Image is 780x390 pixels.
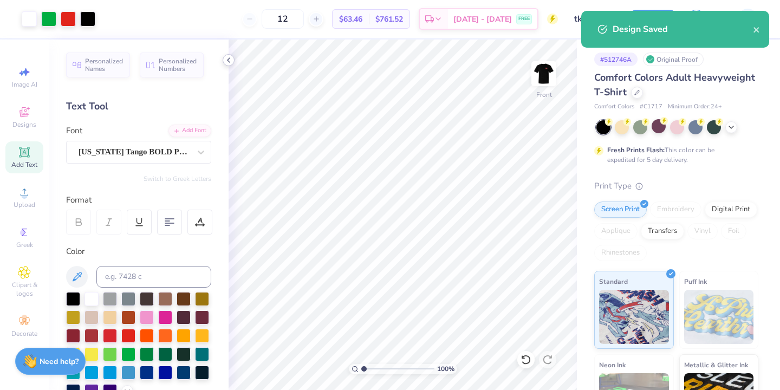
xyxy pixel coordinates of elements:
[594,71,755,99] span: Comfort Colors Adult Heavyweight T-Shirt
[684,290,754,344] img: Puff Ink
[12,80,37,89] span: Image AI
[607,145,740,165] div: This color can be expedited for 5 day delivery.
[599,276,628,287] span: Standard
[12,120,36,129] span: Designs
[607,146,665,154] strong: Fresh Prints Flash:
[453,14,512,25] span: [DATE] - [DATE]
[437,364,454,374] span: 100 %
[594,201,647,218] div: Screen Print
[594,53,638,66] div: # 512746A
[11,160,37,169] span: Add Text
[14,200,35,209] span: Upload
[375,14,403,25] span: $761.52
[640,102,662,112] span: # C1717
[594,180,758,192] div: Print Type
[339,14,362,25] span: $63.46
[40,356,79,367] strong: Need help?
[5,281,43,298] span: Clipart & logos
[66,99,211,114] div: Text Tool
[687,223,718,239] div: Vinyl
[518,15,530,23] span: FREE
[594,102,634,112] span: Comfort Colors
[641,223,684,239] div: Transfers
[262,9,304,29] input: – –
[684,359,748,370] span: Metallic & Glitter Ink
[594,223,638,239] div: Applique
[66,245,211,258] div: Color
[753,23,760,36] button: close
[599,359,626,370] span: Neon Ink
[66,194,212,206] div: Format
[613,23,753,36] div: Design Saved
[536,90,552,100] div: Front
[650,201,701,218] div: Embroidery
[721,223,746,239] div: Foil
[643,53,704,66] div: Original Proof
[144,174,211,183] button: Switch to Greek Letters
[11,329,37,338] span: Decorate
[159,57,197,73] span: Personalized Numbers
[85,57,123,73] span: Personalized Names
[66,125,82,137] label: Font
[599,290,669,344] img: Standard
[594,245,647,261] div: Rhinestones
[705,201,757,218] div: Digital Print
[533,63,555,84] img: Front
[668,102,722,112] span: Minimum Order: 24 +
[684,276,707,287] span: Puff Ink
[566,8,619,30] input: Untitled Design
[96,266,211,288] input: e.g. 7428 c
[168,125,211,137] div: Add Font
[16,240,33,249] span: Greek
